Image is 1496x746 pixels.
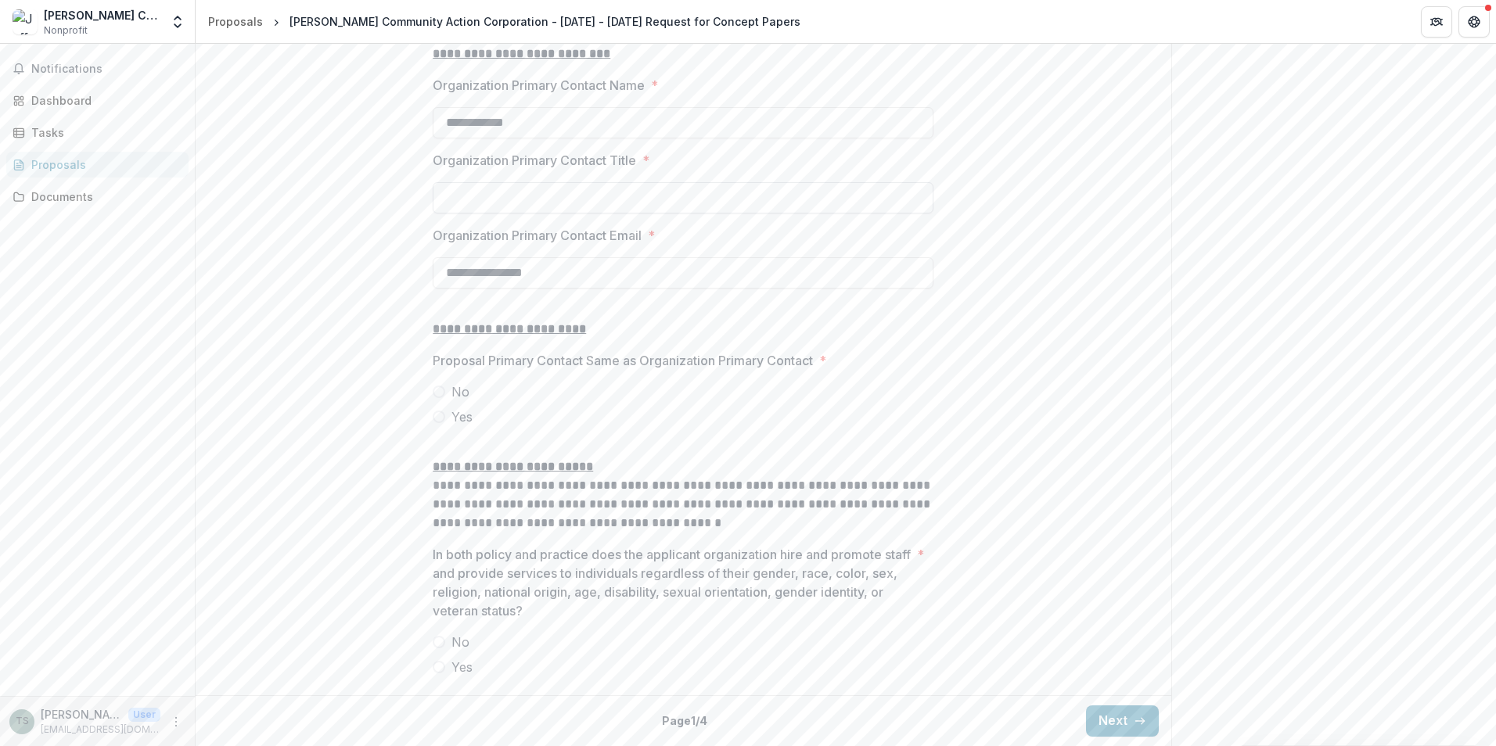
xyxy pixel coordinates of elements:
span: Notifications [31,63,182,76]
p: [PERSON_NAME] [41,706,122,723]
nav: breadcrumb [202,10,807,33]
div: Proposals [31,156,176,173]
div: Tasks [31,124,176,141]
div: Tasha Skouby [16,716,29,726]
p: Page 1 / 4 [662,712,707,729]
p: Organization Primary Contact Name [433,76,645,95]
div: Dashboard [31,92,176,109]
div: [PERSON_NAME] Community Action Corporation - [DATE] - [DATE] Request for Concept Papers [289,13,800,30]
div: Proposals [208,13,263,30]
div: Documents [31,188,176,205]
button: Get Help [1458,6,1490,38]
img: Jefferson Franklin Community Action Corporation [13,9,38,34]
a: Documents [6,184,189,210]
button: More [167,712,185,731]
span: No [451,633,469,651]
button: Next [1086,705,1159,737]
p: Organization Primary Contact Email [433,226,642,245]
a: Proposals [202,10,269,33]
p: In both policy and practice does the applicant organization hire and promote staff and provide se... [433,545,911,620]
span: Yes [451,658,473,676]
div: [PERSON_NAME] Community Action Corporation [44,7,160,23]
p: [EMAIL_ADDRESS][DOMAIN_NAME] [41,723,160,737]
span: Nonprofit [44,23,88,38]
a: Proposals [6,152,189,178]
p: Proposal Primary Contact Same as Organization Primary Contact [433,351,813,370]
a: Dashboard [6,88,189,113]
a: Tasks [6,120,189,145]
span: No [451,382,469,401]
button: Notifications [6,56,189,81]
p: User [128,708,160,722]
button: Open entity switcher [167,6,189,38]
button: Partners [1421,6,1452,38]
span: Yes [451,407,473,426]
p: Organization Primary Contact Title [433,151,636,170]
